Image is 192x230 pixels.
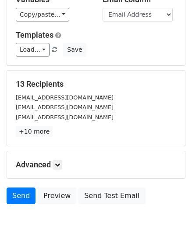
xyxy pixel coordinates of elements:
[148,188,192,230] iframe: Chat Widget
[16,79,176,89] h5: 13 Recipients
[78,188,145,204] a: Send Test Email
[7,188,36,204] a: Send
[16,94,114,101] small: [EMAIL_ADDRESS][DOMAIN_NAME]
[16,8,69,21] a: Copy/paste...
[38,188,76,204] a: Preview
[16,30,53,39] a: Templates
[16,114,114,120] small: [EMAIL_ADDRESS][DOMAIN_NAME]
[16,160,176,170] h5: Advanced
[63,43,86,57] button: Save
[16,43,50,57] a: Load...
[148,188,192,230] div: Widget de chat
[16,126,53,137] a: +10 more
[16,104,114,110] small: [EMAIL_ADDRESS][DOMAIN_NAME]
